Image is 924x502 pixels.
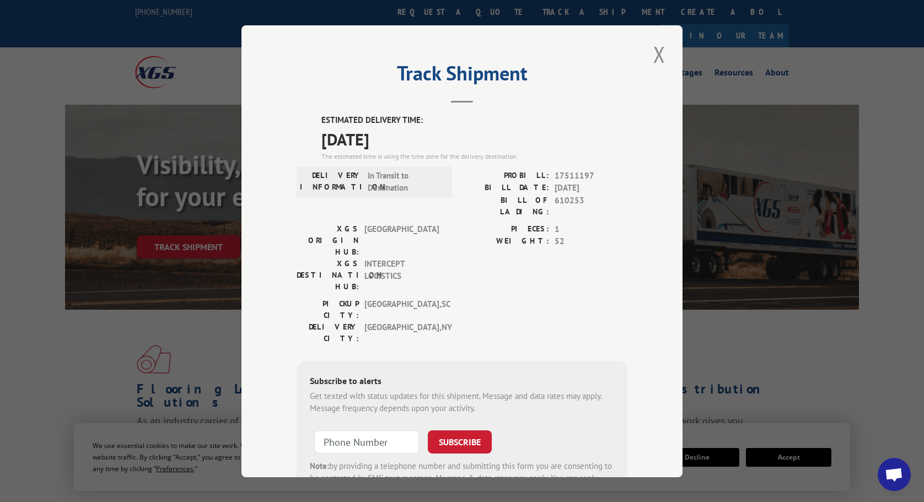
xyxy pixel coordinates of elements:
[462,182,549,195] label: BILL DATE:
[555,169,627,182] span: 17511197
[555,235,627,248] span: 52
[297,66,627,87] h2: Track Shipment
[310,374,614,390] div: Subscribe to alerts
[650,39,669,69] button: Close modal
[297,223,359,257] label: XGS ORIGIN HUB:
[555,223,627,235] span: 1
[310,390,614,414] div: Get texted with status updates for this shipment. Message and data rates may apply. Message frequ...
[300,169,362,194] label: DELIVERY INFORMATION:
[321,114,627,127] label: ESTIMATED DELIVERY TIME:
[462,169,549,182] label: PROBILL:
[297,321,359,344] label: DELIVERY CITY:
[321,151,627,161] div: The estimated time is using the time zone for the delivery destination.
[364,223,439,257] span: [GEOGRAPHIC_DATA]
[364,321,439,344] span: [GEOGRAPHIC_DATA] , NY
[297,257,359,292] label: XGS DESTINATION HUB:
[364,298,439,321] span: [GEOGRAPHIC_DATA] , SC
[555,182,627,195] span: [DATE]
[297,298,359,321] label: PICKUP CITY:
[314,430,419,453] input: Phone Number
[321,126,627,151] span: [DATE]
[555,194,627,217] span: 610253
[368,169,442,194] span: In Transit to Destination
[428,430,492,453] button: SUBSCRIBE
[878,458,911,491] a: Open chat
[462,223,549,235] label: PIECES:
[462,235,549,248] label: WEIGHT:
[364,257,439,292] span: INTERCEPT LOGISTICS
[310,460,329,471] strong: Note:
[462,194,549,217] label: BILL OF LADING:
[310,460,614,497] div: by providing a telephone number and submitting this form you are consenting to be contacted by SM...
